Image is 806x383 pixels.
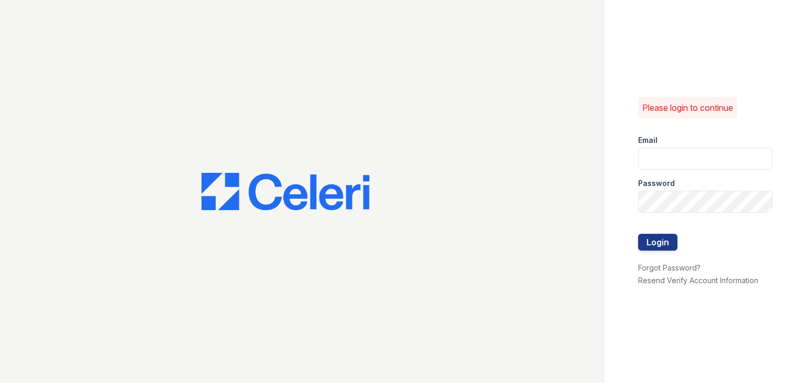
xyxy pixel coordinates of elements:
[638,263,701,272] a: Forgot Password?
[201,173,369,211] img: CE_Logo_Blue-a8612792a0a2168367f1c8372b55b34899dd931a85d93a1a3d3e32e68fde9ad4.png
[638,234,677,251] button: Login
[638,276,758,285] a: Resend Verify Account Information
[638,178,675,189] label: Password
[642,101,733,114] p: Please login to continue
[638,135,657,146] label: Email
